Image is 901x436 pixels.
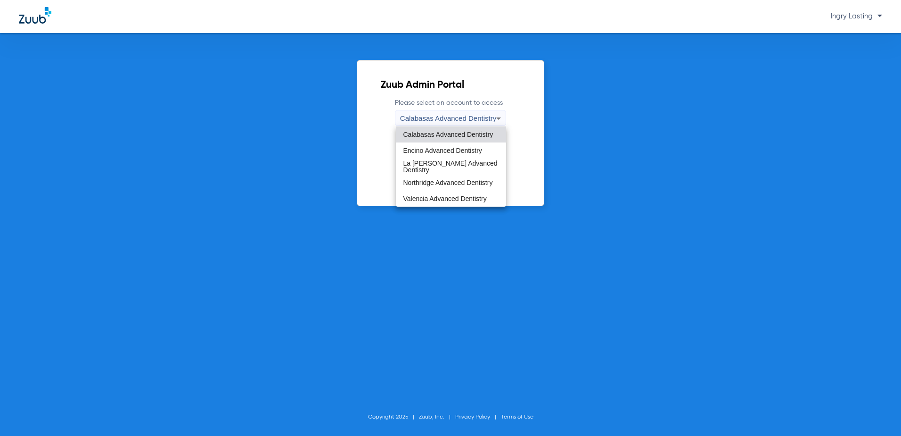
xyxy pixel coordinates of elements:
[403,147,482,154] span: Encino Advanced Dentistry
[854,391,901,436] iframe: Chat Widget
[403,179,493,186] span: Northridge Advanced Dentistry
[403,131,493,138] span: Calabasas Advanced Dentistry
[403,195,487,202] span: Valencia Advanced Dentistry
[403,160,499,173] span: La [PERSON_NAME] Advanced Dentistry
